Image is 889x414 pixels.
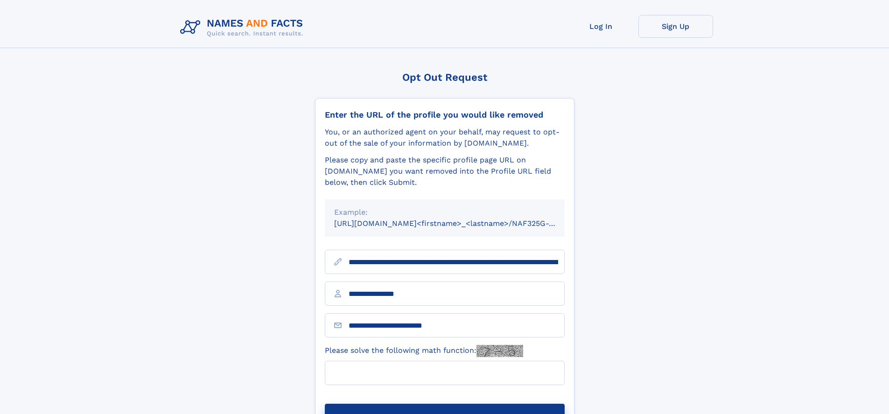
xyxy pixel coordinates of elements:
div: Enter the URL of the profile you would like removed [325,110,565,120]
label: Please solve the following math function: [325,345,523,357]
div: Example: [334,207,555,218]
div: Opt Out Request [315,71,574,83]
small: [URL][DOMAIN_NAME]<firstname>_<lastname>/NAF325G-xxxxxxxx [334,219,582,228]
a: Sign Up [638,15,713,38]
div: You, or an authorized agent on your behalf, may request to opt-out of the sale of your informatio... [325,126,565,149]
div: Please copy and paste the specific profile page URL on [DOMAIN_NAME] you want removed into the Pr... [325,154,565,188]
img: Logo Names and Facts [176,15,311,40]
a: Log In [564,15,638,38]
